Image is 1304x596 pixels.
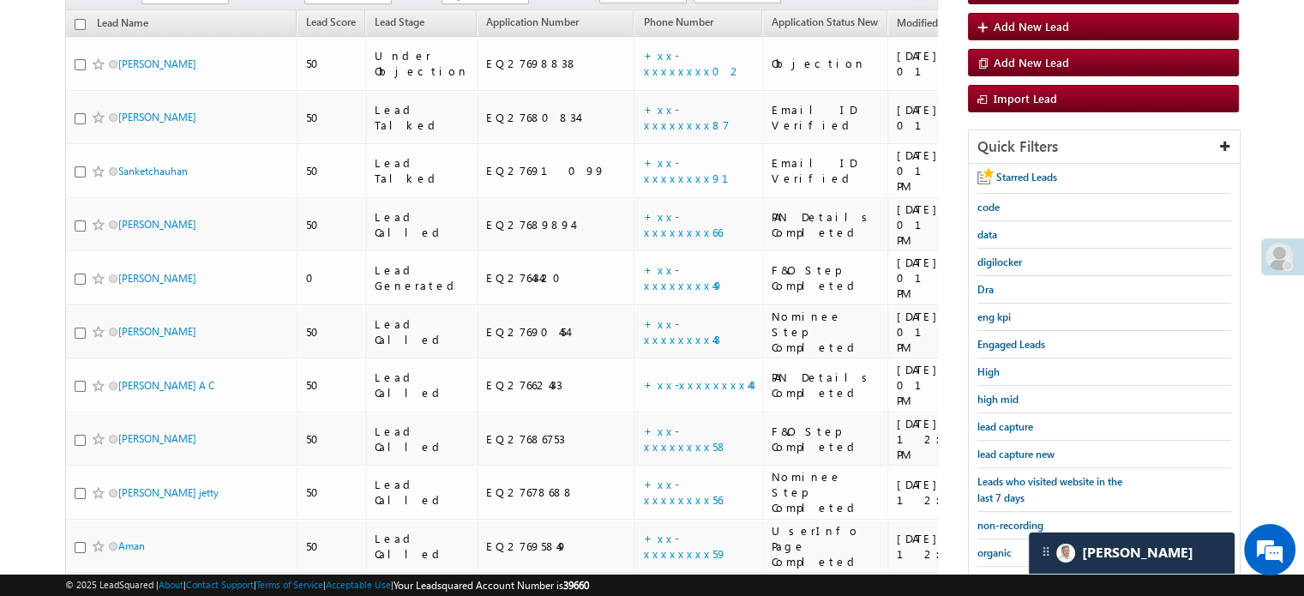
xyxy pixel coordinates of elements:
[486,539,627,554] div: EQ27695849
[977,365,1000,378] span: High
[772,102,880,133] div: Email ID Verified
[375,424,469,455] div: Lead Called
[772,15,878,28] span: Application Status New
[486,56,627,71] div: EQ27698838
[88,14,157,36] a: Lead Name
[897,309,1006,355] div: [DATE] 01:09 PM
[375,316,469,347] div: Lead Called
[1082,545,1193,561] span: Carter
[897,255,1006,301] div: [DATE] 01:17 PM
[29,90,72,112] img: d_60004797649_company_0_60004797649
[118,486,219,499] a: [PERSON_NAME] jetty
[563,579,589,592] span: 39660
[375,48,469,79] div: Under Objection
[281,9,322,50] div: Minimize live chat window
[118,57,196,70] a: [PERSON_NAME]
[486,163,627,178] div: EQ27691099
[897,48,1006,79] div: [DATE] 01:58 PM
[486,431,627,447] div: EQ27686753
[65,577,589,593] span: © 2025 LeadSquared | | | | |
[486,485,627,500] div: EQ27678688
[643,209,722,239] a: +xx-xxxxxxxx66
[772,309,880,355] div: Nominee Step Completed
[1028,532,1235,575] div: carter-dragCarter[PERSON_NAME]
[994,91,1057,105] span: Import Lead
[256,579,323,590] a: Terms of Service
[977,546,1012,559] span: organic
[375,15,424,28] span: Lead Stage
[306,539,358,554] div: 50
[977,420,1033,433] span: lead capture
[897,16,954,29] span: Modified On
[306,485,358,500] div: 50
[643,424,727,454] a: +xx-xxxxxxxx58
[118,111,196,123] a: [PERSON_NAME]
[977,283,994,296] span: Dra
[897,531,1006,562] div: [DATE] 12:37 PM
[486,270,627,286] div: EQ27643420
[478,13,587,35] a: Application Number
[118,432,196,445] a: [PERSON_NAME]
[643,48,742,78] a: +xx-xxxxxxxx02
[643,316,724,346] a: +xx-xxxxxxxx48
[897,416,1006,462] div: [DATE] 12:41 PM
[977,310,1011,323] span: eng kpi
[977,519,1043,532] span: non-recording
[326,579,391,590] a: Acceptable Use
[89,90,288,112] div: Chat with us now
[977,475,1122,504] span: Leads who visited website in the last 7 days
[375,209,469,240] div: Lead Called
[643,531,726,561] a: +xx-xxxxxxxx59
[366,13,433,35] a: Lead Stage
[994,19,1069,33] span: Add New Lead
[486,110,627,125] div: EQ27680834
[772,209,880,240] div: PAN Details Completed
[772,155,880,186] div: Email ID Verified
[643,377,750,392] a: +xx-xxxxxxxx44
[22,159,313,452] textarea: Type your message and hit 'Enter'
[375,370,469,400] div: Lead Called
[643,155,748,185] a: +xx-xxxxxxxx91
[375,477,469,508] div: Lead Called
[394,579,589,592] span: Your Leadsquared Account Number is
[977,448,1055,461] span: lead capture new
[763,13,886,35] a: Application Status New
[306,324,358,340] div: 50
[897,477,1006,508] div: [DATE] 12:39 PM
[1056,544,1075,563] img: Carter
[75,19,86,30] input: Check all records
[996,171,1057,184] span: Starred Leads
[297,13,364,35] a: Lead Score
[994,55,1069,69] span: Add New Lead
[1039,545,1053,558] img: carter-drag
[118,165,188,178] a: Sanketchauhan
[233,467,311,490] em: Start Chat
[643,477,722,507] a: +xx-xxxxxxxx56
[897,102,1006,133] div: [DATE] 01:25 PM
[159,579,183,590] a: About
[306,217,358,232] div: 50
[486,217,627,232] div: EQ27689894
[977,256,1022,268] span: digilocker
[977,393,1019,406] span: high mid
[643,15,712,28] span: Phone Number
[888,13,979,35] a: Modified On (sorted descending)
[643,262,723,292] a: +xx-xxxxxxxx49
[118,272,196,285] a: [PERSON_NAME]
[772,56,880,71] div: Objection
[772,523,880,569] div: UserInfo Page Completed
[306,110,358,125] div: 50
[977,201,1000,214] span: code
[375,531,469,562] div: Lead Called
[772,370,880,400] div: PAN Details Completed
[977,228,997,241] span: data
[118,539,145,552] a: Aman
[772,262,880,293] div: F&O Step Completed
[634,13,721,35] a: Phone Number
[486,324,627,340] div: EQ27690454
[897,362,1006,408] div: [DATE] 01:09 PM
[486,377,627,393] div: EQ27662433
[772,424,880,455] div: F&O Step Completed
[186,579,254,590] a: Contact Support
[306,431,358,447] div: 50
